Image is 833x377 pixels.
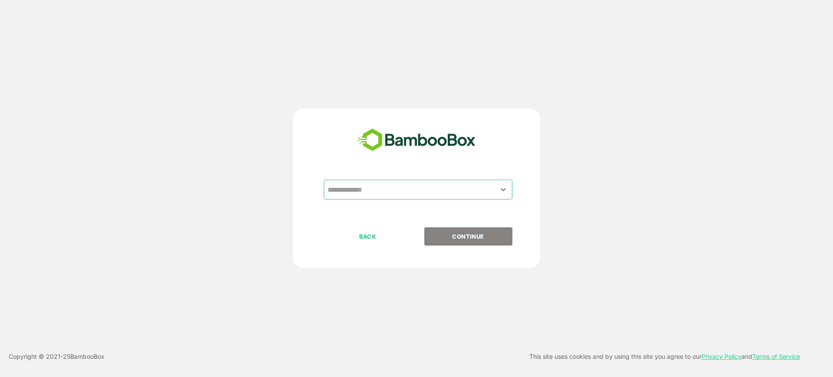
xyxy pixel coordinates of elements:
a: Terms of Service [752,353,800,360]
button: Open [498,184,509,195]
p: This site uses cookies and by using this site you agree to our and [529,351,800,362]
p: CONTINUE [425,232,512,241]
p: BACK [325,232,411,241]
button: CONTINUE [424,227,512,246]
a: Privacy Policy [702,353,741,360]
button: BACK [324,227,412,246]
p: Copyright © 2021- 25 BambooBox [9,351,105,362]
img: bamboobox [353,126,480,154]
